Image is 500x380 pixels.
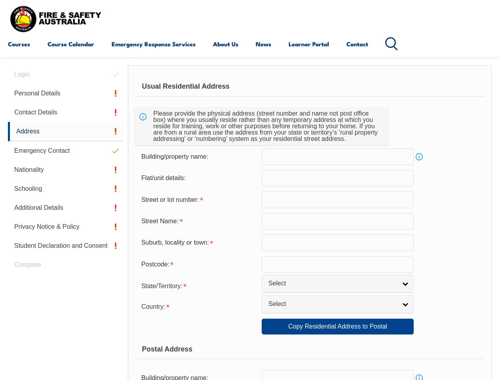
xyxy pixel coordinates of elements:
[8,160,124,179] a: Nationality
[8,141,124,160] a: Emergency Contact
[8,236,124,255] a: Student Declaration and Consent
[346,34,368,53] a: Contact
[213,34,238,53] a: About Us
[48,34,94,53] a: Course Calendar
[268,300,397,308] span: Select
[8,179,124,198] a: Schooling
[150,107,382,145] div: Please provide the physical address (street number and name not post office box) where you usuall...
[135,339,485,359] div: Postal Address
[414,151,425,162] a: Info
[135,214,262,229] div: Street Name is required.
[135,277,262,293] div: State/Territory is required.
[8,122,124,141] a: Address
[8,84,124,103] a: Personal Details
[262,319,414,334] a: Copy Residential Address to Postal
[8,217,124,236] a: Privacy Notice & Policy
[135,235,262,250] div: Suburb, locality or town is required.
[135,192,262,207] div: Street or lot number is required.
[8,103,124,122] a: Contact Details
[135,257,262,272] div: Postcode is required.
[135,298,262,314] div: Country is required.
[256,34,271,53] a: News
[141,303,165,310] span: Country:
[289,34,329,53] a: Learner Portal
[8,198,124,217] a: Additional Details
[112,34,196,53] a: Emergency Response Services
[268,279,397,288] span: Select
[135,171,262,186] div: Flat/unit details:
[8,34,30,53] a: Courses
[141,283,183,289] span: State/Territory:
[135,77,485,97] div: Usual Residential Address
[135,149,262,164] div: Building/property name:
